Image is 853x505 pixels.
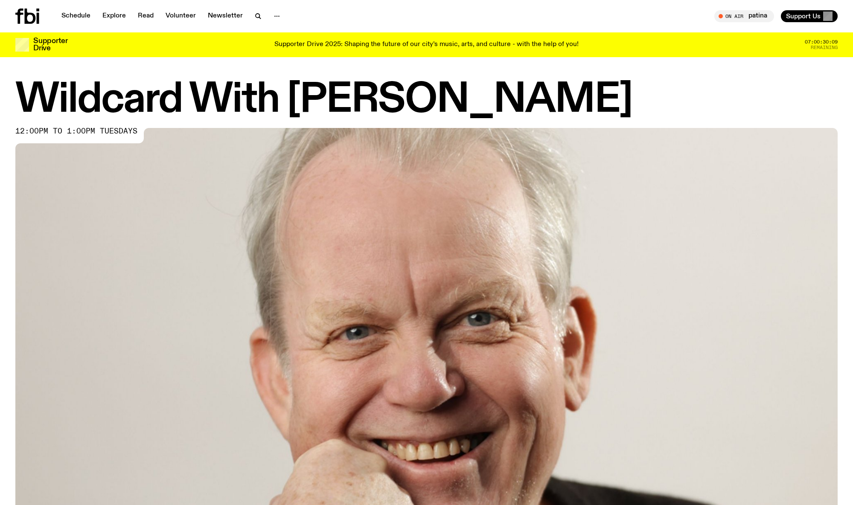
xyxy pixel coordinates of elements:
[786,12,821,20] span: Support Us
[160,10,201,22] a: Volunteer
[811,45,838,50] span: Remaining
[274,41,579,49] p: Supporter Drive 2025: Shaping the future of our city’s music, arts, and culture - with the help o...
[781,10,838,22] button: Support Us
[97,10,131,22] a: Explore
[56,10,96,22] a: Schedule
[15,81,838,119] h1: Wildcard With [PERSON_NAME]
[133,10,159,22] a: Read
[15,128,137,135] span: 12:00pm to 1:00pm tuesdays
[33,38,67,52] h3: Supporter Drive
[714,10,774,22] button: On Airpatina
[203,10,248,22] a: Newsletter
[805,40,838,44] span: 07:00:30:09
